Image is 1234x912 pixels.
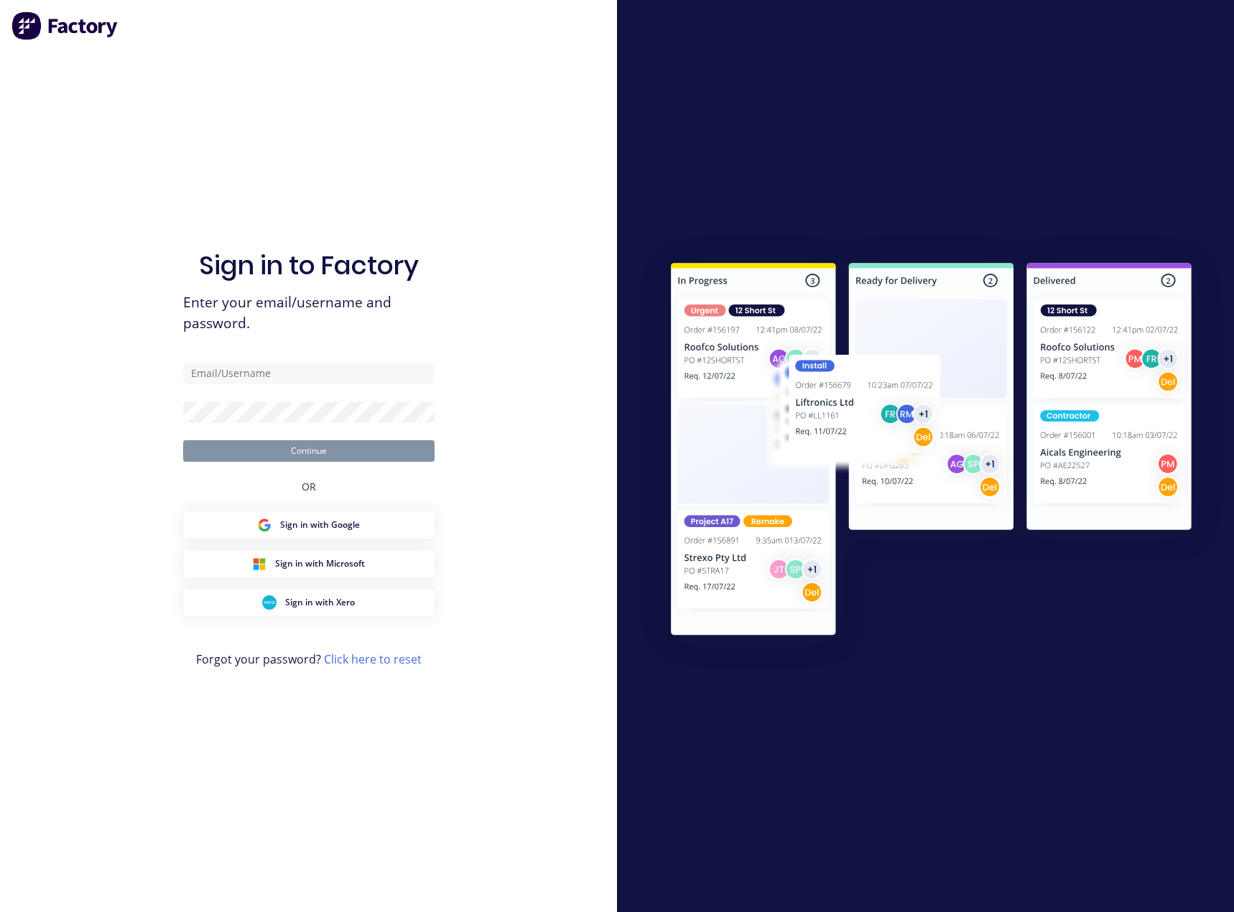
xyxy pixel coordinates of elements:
img: Sign in [639,234,1223,669]
button: Microsoft Sign inSign in with Microsoft [183,550,435,577]
span: Enter your email/username and password. [183,292,435,334]
img: Xero Sign in [262,595,277,610]
span: Forgot your password? [196,651,422,668]
div: OR [302,462,316,511]
button: Xero Sign inSign in with Xero [183,589,435,616]
h1: Sign in to Factory [199,250,419,281]
img: Factory [11,11,119,40]
span: Sign in with Google [280,518,360,531]
img: Google Sign in [257,518,272,532]
span: Sign in with Xero [285,596,355,609]
button: Google Sign inSign in with Google [183,511,435,539]
span: Sign in with Microsoft [275,557,365,570]
button: Continue [183,440,435,462]
input: Email/Username [183,363,435,384]
a: Click here to reset [324,651,422,667]
img: Microsoft Sign in [252,557,266,571]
